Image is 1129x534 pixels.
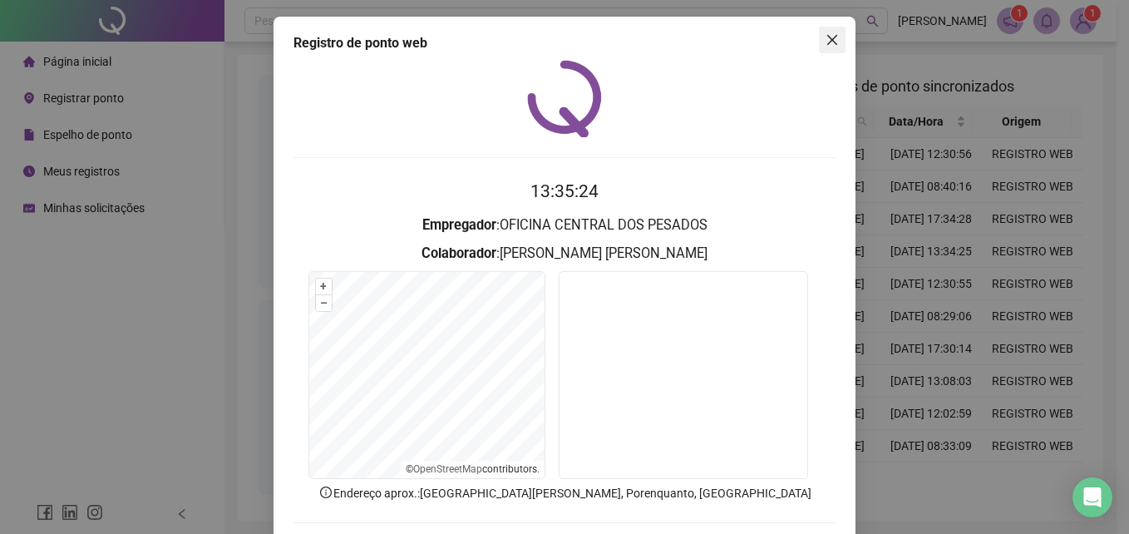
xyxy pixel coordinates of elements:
[406,463,540,475] li: © contributors.
[293,33,836,53] div: Registro de ponto web
[318,485,333,500] span: info-circle
[293,484,836,502] p: Endereço aprox. : [GEOGRAPHIC_DATA][PERSON_NAME], Porenquanto, [GEOGRAPHIC_DATA]
[819,27,846,53] button: Close
[316,279,332,294] button: +
[293,243,836,265] h3: : [PERSON_NAME] [PERSON_NAME]
[530,181,599,201] time: 13:35:24
[527,60,602,137] img: QRPoint
[1072,477,1112,517] div: Open Intercom Messenger
[316,295,332,311] button: –
[826,33,839,47] span: close
[413,463,482,475] a: OpenStreetMap
[293,215,836,236] h3: : OFICINA CENTRAL DOS PESADOS
[422,245,496,261] strong: Colaborador
[422,217,496,233] strong: Empregador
